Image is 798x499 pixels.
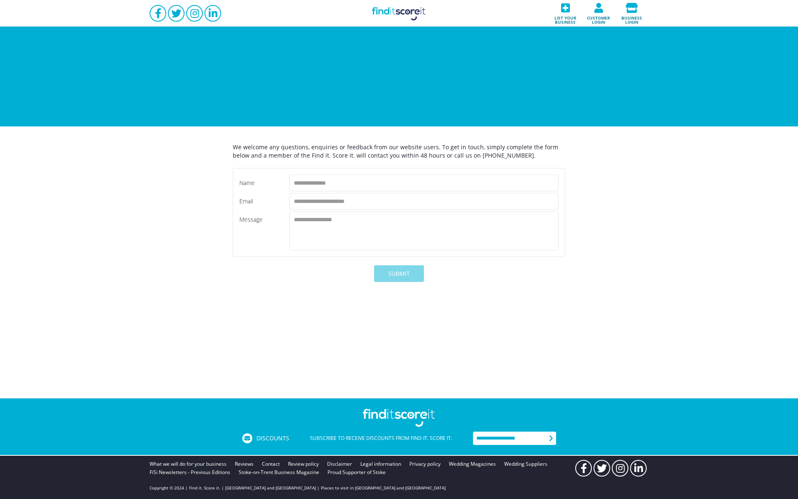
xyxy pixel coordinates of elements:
a: Stoke-on-Trent Business Magazine [239,468,319,477]
a: Contact [262,460,280,468]
span: Discounts [256,435,289,441]
a: Wedding Suppliers [504,460,547,468]
a: Disclaimer [327,460,352,468]
div: Subscribe to receive discounts from Find it. Score it. [289,433,473,443]
span: List your business [551,13,579,24]
a: Legal information [360,460,401,468]
span: We welcome any questions, enquiries or feedback from our website users. To get in touch, simply c... [233,143,558,159]
a: List your business [549,0,582,27]
a: Business login [615,0,648,27]
a: What we will do for your business [150,460,227,468]
a: Proud Supporter of Stoke [328,468,386,477]
div: Message [239,211,289,250]
a: Review policy [288,460,319,468]
a: FiSi Newsletters - Previous Editions [150,468,230,477]
a: Customer login [582,0,615,27]
div: Email [239,193,289,210]
span: Customer login [584,13,613,24]
span: Business login [618,13,646,24]
a: Wedding Magazines [449,460,496,468]
a: Reviews [235,460,254,468]
div: Name [239,175,289,191]
p: Copyright © 2024 | Find it. Score it. | [GEOGRAPHIC_DATA] and [GEOGRAPHIC_DATA] | Places to visit... [150,485,446,491]
a: Privacy policy [409,460,441,468]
